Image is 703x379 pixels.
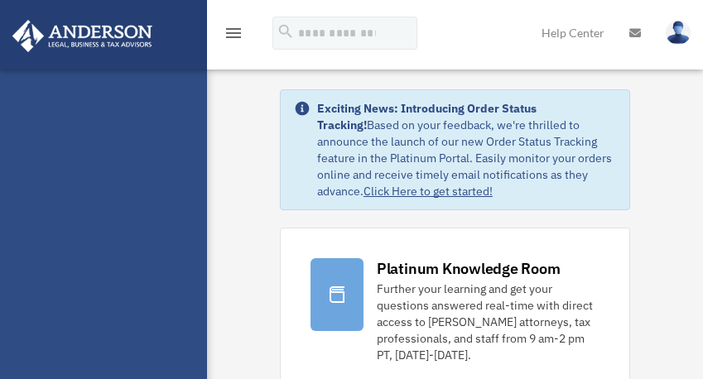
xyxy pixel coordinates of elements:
div: Platinum Knowledge Room [377,258,561,279]
div: Based on your feedback, we're thrilled to announce the launch of our new Order Status Tracking fe... [317,100,616,199]
a: Click Here to get started! [364,184,493,199]
strong: Exciting News: Introducing Order Status Tracking! [317,101,537,132]
i: search [277,22,295,41]
i: menu [224,23,243,43]
img: User Pic [666,21,691,45]
div: Further your learning and get your questions answered real-time with direct access to [PERSON_NAM... [377,281,599,363]
a: menu [224,29,243,43]
img: Anderson Advisors Platinum Portal [7,20,157,52]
